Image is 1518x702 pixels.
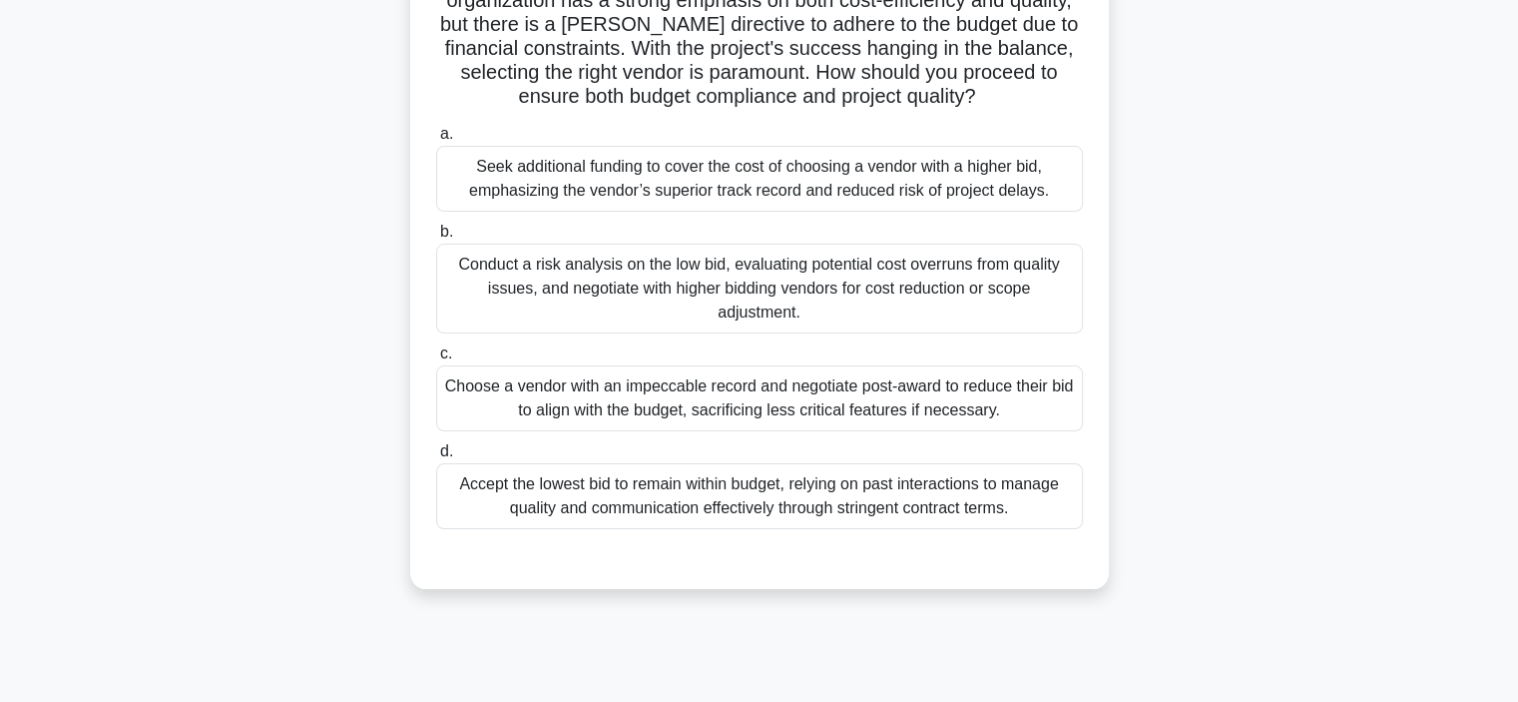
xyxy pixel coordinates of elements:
div: Conduct a risk analysis on the low bid, evaluating potential cost overruns from quality issues, a... [436,244,1083,334]
div: Accept the lowest bid to remain within budget, relying on past interactions to manage quality and... [436,463,1083,529]
span: d. [440,442,453,459]
div: Seek additional funding to cover the cost of choosing a vendor with a higher bid, emphasizing the... [436,146,1083,212]
span: a. [440,125,453,142]
div: Choose a vendor with an impeccable record and negotiate post-award to reduce their bid to align w... [436,365,1083,431]
span: c. [440,345,452,361]
span: b. [440,223,453,240]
